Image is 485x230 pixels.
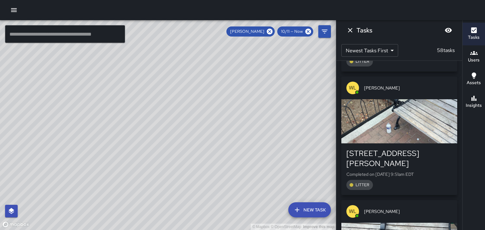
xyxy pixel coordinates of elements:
div: Newest Tasks First [341,44,398,57]
h6: Users [468,57,480,64]
p: WL [349,84,356,92]
button: Tasks [463,23,485,45]
button: WL[PERSON_NAME][STREET_ADDRESS][PERSON_NAME]Completed on [DATE] 9:51am EDTLITTER [341,77,457,195]
span: [PERSON_NAME] [226,28,268,35]
span: [PERSON_NAME] [364,208,452,215]
p: 58 tasks [434,47,457,54]
div: [STREET_ADDRESS][PERSON_NAME] [346,148,452,169]
p: WL [349,208,356,215]
button: Filters [318,25,331,38]
h6: Insights [466,102,482,109]
h6: Tasks [356,25,372,35]
span: LITTER [352,58,373,65]
span: [PERSON_NAME] [364,85,452,91]
button: Assets [463,68,485,91]
div: [PERSON_NAME] [226,26,275,37]
span: LITTER [352,182,373,188]
div: 10/11 — Now [277,26,313,37]
button: Dismiss [344,24,356,37]
button: Users [463,45,485,68]
button: Blur [442,24,455,37]
button: Insights [463,91,485,113]
h6: Tasks [468,34,480,41]
span: 10/11 — Now [277,28,307,35]
p: Completed on [DATE] 9:51am EDT [346,171,452,177]
h6: Assets [467,79,481,86]
button: New Task [288,202,331,217]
